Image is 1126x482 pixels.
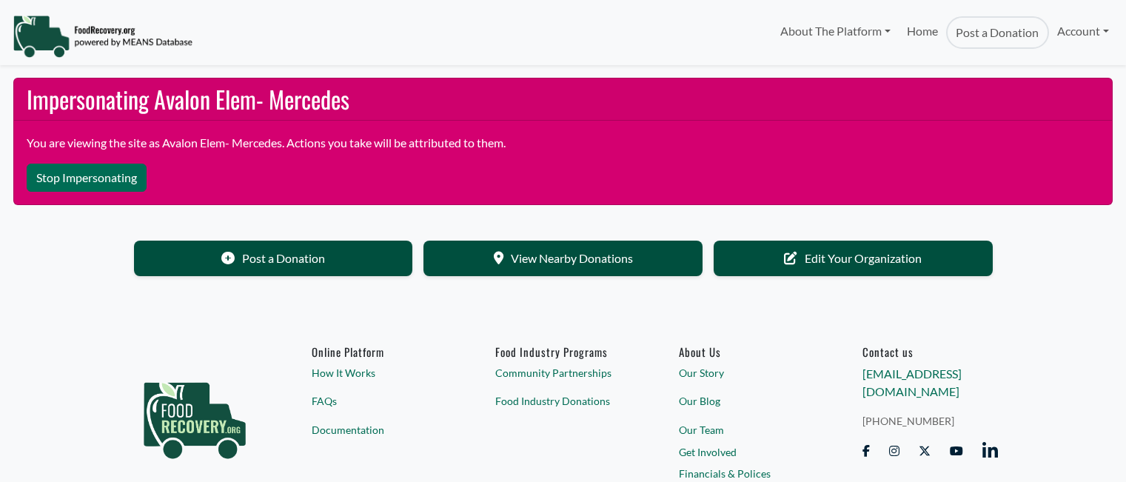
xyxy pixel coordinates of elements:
a: Our Team [679,422,814,438]
a: How It Works [312,365,447,381]
a: Our Story [679,365,814,381]
p: You are viewing the site as Avalon Elem- Mercedes. Actions you take will be attributed to them. [27,134,1099,152]
img: NavigationLogo_FoodRecovery-91c16205cd0af1ed486a0f1a7774a6544ea792ac00100771e7dd3ec7c0e58e41.png [13,14,192,58]
a: Post a Donation [134,241,413,276]
a: Account [1049,16,1117,46]
h2: Impersonating Avalon Elem- Mercedes [14,78,1113,121]
h6: Contact us [862,345,998,358]
button: Stop Impersonating [27,164,147,192]
a: Home [899,16,946,49]
a: [PHONE_NUMBER] [862,413,998,429]
a: About Us [679,345,814,358]
a: [EMAIL_ADDRESS][DOMAIN_NAME] [862,366,962,398]
h6: Online Platform [312,345,447,358]
h6: Food Industry Programs [495,345,631,358]
a: Edit Your Organization [714,241,993,276]
a: Post a Donation [946,16,1048,49]
a: View Nearby Donations [423,241,703,276]
a: Financials & Polices [679,466,814,481]
a: About The Platform [771,16,898,46]
a: Documentation [312,422,447,438]
a: Community Partnerships [495,365,631,381]
a: Our Blog [679,393,814,409]
a: FAQs [312,393,447,409]
a: Get Involved [679,444,814,460]
a: Food Industry Donations [495,393,631,409]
